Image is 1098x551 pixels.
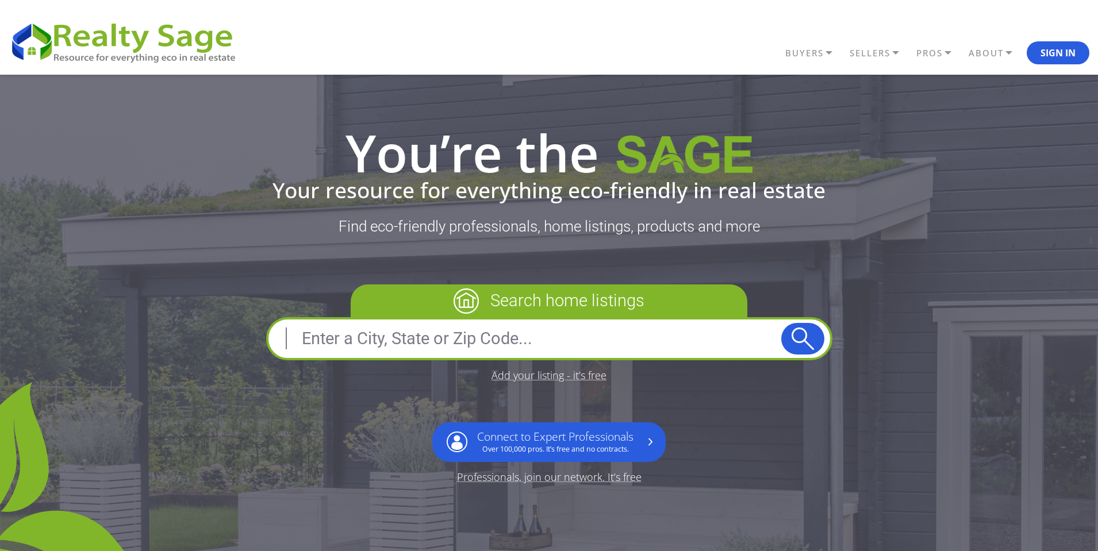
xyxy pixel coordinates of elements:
p: Search home listings [351,284,747,317]
a: Connect to Expert ProfessionalsOver 100,000 pros. It’s free and no contracts. [432,422,666,462]
div: Connect to Expert Professionals [477,431,634,453]
input: Enter a City, State or Zip Code... [274,324,781,353]
img: REALTY SAGE [9,18,247,64]
a: Add your listing - it’s free [492,370,606,380]
a: ABOUT [966,43,1027,63]
a: SELLERS [847,43,913,63]
a: Professionals, join our network. It’s free [457,472,642,482]
a: BUYERS [782,43,847,63]
p: Find eco-friendly professionals, home listings, products and more [9,218,1089,236]
button: Sign In [1027,41,1089,64]
a: PROS [913,43,966,63]
div: Your resource for everything eco-friendly in real estate [9,179,1089,201]
img: Realty Sage [616,135,753,178]
small: Over 100,000 pros. It’s free and no contracts. [482,444,629,454]
h1: You’re the [9,126,1089,178]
